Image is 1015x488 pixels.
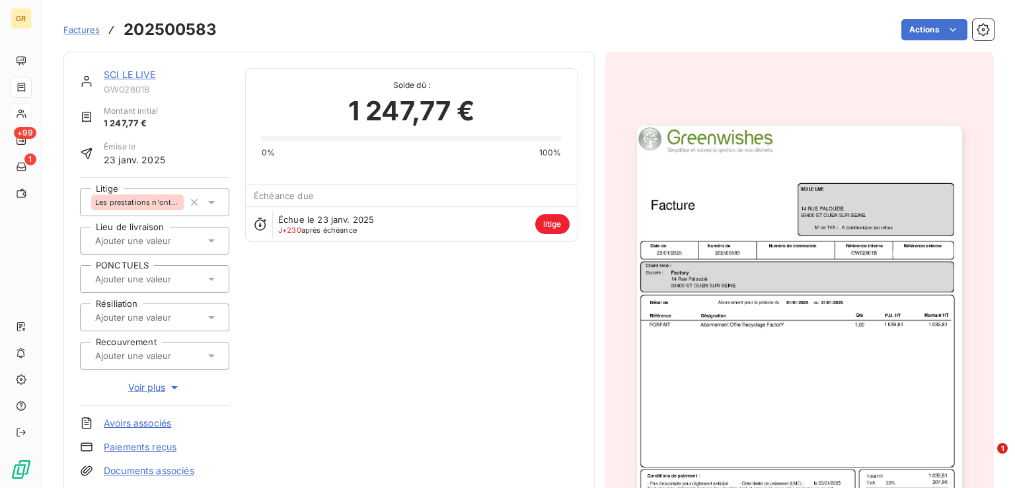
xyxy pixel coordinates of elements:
input: Ajouter une valeur [94,273,227,285]
div: GR [11,8,32,29]
span: Factures [63,24,100,35]
span: litige [535,214,570,234]
span: Solde dû : [262,79,561,91]
span: 1 [24,153,36,165]
a: Paiements reçus [104,440,176,454]
input: Ajouter une valeur [94,311,227,323]
span: GW02801B [104,84,229,95]
button: Actions [901,19,967,40]
span: Les prestations n'ont pas eu lieu. Contrat non signé [95,198,180,206]
span: 1 [997,443,1008,454]
a: SCI LE LIVE [104,69,156,80]
span: Voir plus [128,381,181,394]
span: Émise le [104,141,165,153]
span: Montant initial [104,105,158,117]
span: 1 247,77 € [104,117,158,130]
input: Ajouter une valeur [94,235,227,247]
img: Logo LeanPay [11,459,32,480]
button: Voir plus [80,380,229,395]
a: Factures [63,23,100,36]
iframe: Intercom live chat [970,443,1002,475]
span: +99 [14,127,36,139]
span: Échue le 23 janv. 2025 [278,214,374,225]
span: J+230 [278,225,301,235]
span: 0% [262,147,275,159]
input: Ajouter une valeur [94,350,227,362]
a: Documents associés [104,464,194,477]
span: Échéance due [254,190,314,201]
h3: 202500583 [124,18,217,42]
a: Avoirs associés [104,417,171,430]
span: 1 247,77 € [348,91,475,131]
span: 100% [539,147,562,159]
span: après échéance [278,226,357,234]
span: 23 janv. 2025 [104,153,165,167]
